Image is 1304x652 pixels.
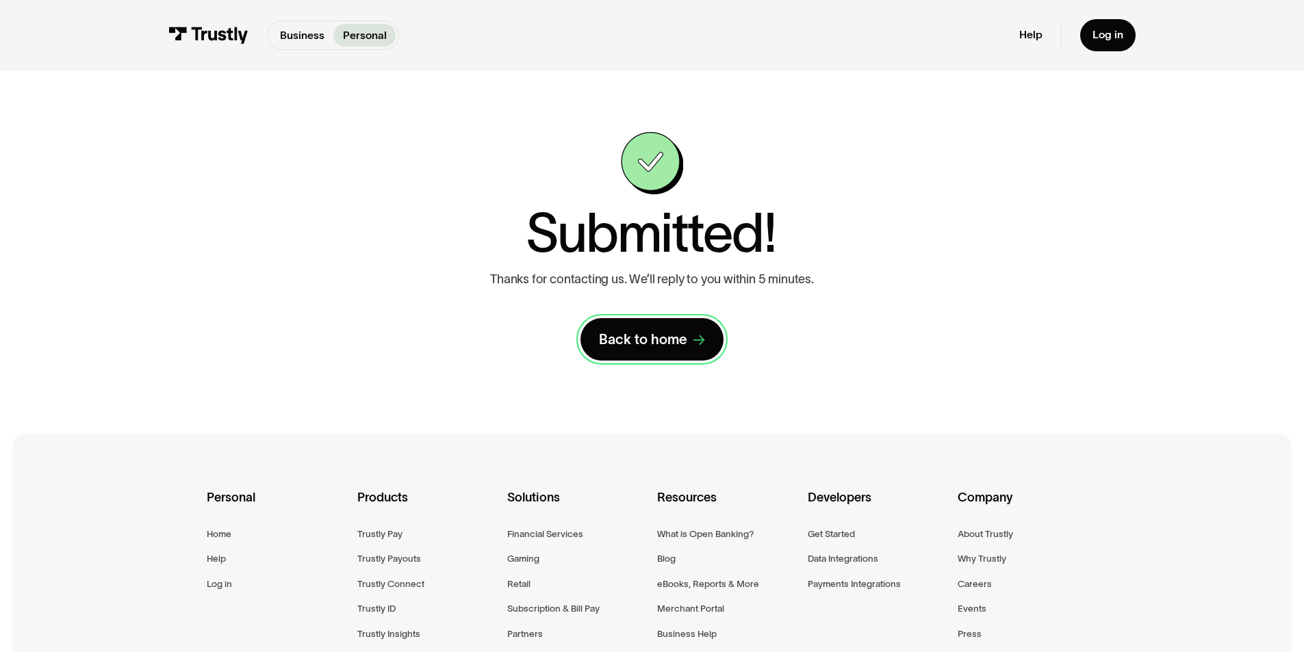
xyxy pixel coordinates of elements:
[1080,19,1136,51] a: Log in
[580,318,724,361] a: Back to home
[1092,28,1123,42] div: Log in
[958,526,1013,542] a: About Trustly
[958,488,1097,526] div: Company
[657,576,759,592] a: eBooks, Reports & More
[357,601,396,616] a: Trustly ID
[808,526,855,542] a: Get Started
[958,601,986,616] a: Events
[1019,28,1043,42] a: Help
[343,27,387,44] p: Personal
[357,576,424,592] a: Trustly Connect
[207,551,226,566] a: Help
[657,551,676,566] a: Blog
[333,24,396,47] a: Personal
[507,551,539,566] a: Gaming
[958,576,992,592] a: Careers
[657,626,717,642] a: Business Help
[958,626,982,642] a: Press
[657,601,724,616] a: Merchant Portal
[357,626,420,642] a: Trustly Insights
[657,488,796,526] div: Resources
[526,207,776,260] h1: Submitted!
[207,576,232,592] a: Log in
[808,551,878,566] a: Data Integrations
[657,526,754,542] a: What is Open Banking?
[357,551,421,566] a: Trustly Payouts
[168,27,248,44] img: Trustly Logo
[599,330,687,348] div: Back to home
[490,272,814,287] p: Thanks for contacting us. We’ll reply to you within 5 minutes.
[507,626,543,642] a: Partners
[507,526,583,542] a: Financial Services
[357,488,496,526] div: Products
[357,526,402,542] a: Trustly Pay
[507,601,600,616] a: Subscription & Bill Pay
[808,488,947,526] div: Developers
[507,576,530,592] a: Retail
[270,24,333,47] a: Business
[280,27,324,44] p: Business
[507,488,646,526] div: Solutions
[207,488,346,526] div: Personal
[207,526,231,542] a: Home
[958,551,1006,566] a: Why Trustly
[808,576,901,592] a: Payments Integrations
